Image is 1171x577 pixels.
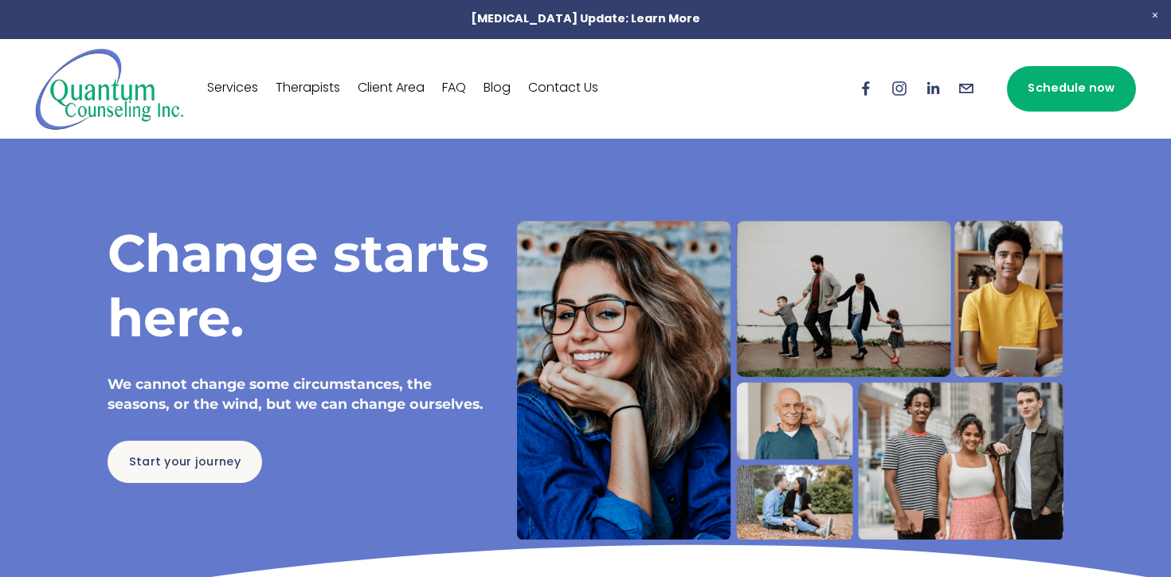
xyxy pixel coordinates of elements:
[528,76,598,101] a: Contact Us
[108,441,262,483] a: Start your journey
[857,80,875,97] a: Facebook
[358,76,425,101] a: Client Area
[35,47,184,131] img: Quantum Counseling Inc. | Change starts here.
[207,76,258,101] a: Services
[108,221,490,349] h1: Change starts here.
[891,80,908,97] a: Instagram
[484,76,511,101] a: Blog
[958,80,975,97] a: info@quantumcounselinginc.com
[108,375,490,414] h4: We cannot change some circumstances, the seasons, or the wind, but we can change ourselves.
[276,76,340,101] a: Therapists
[1007,66,1136,112] a: Schedule now
[924,80,942,97] a: LinkedIn
[442,76,466,101] a: FAQ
